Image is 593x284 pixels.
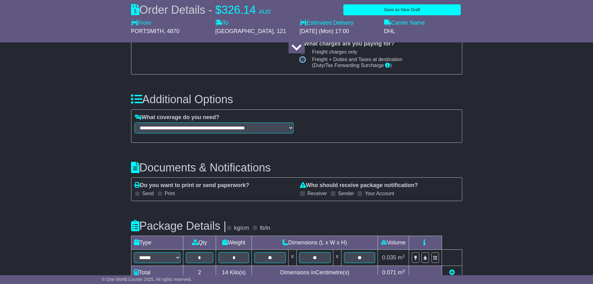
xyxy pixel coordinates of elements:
label: From [131,20,151,26]
span: , 4870 [164,28,179,34]
span: Freight + Duties and Taxes at destination [312,56,402,62]
h3: Package Details | [131,220,227,232]
label: Who should receive package notification? [300,182,418,189]
td: Total [131,266,183,280]
span: AUD [259,9,271,15]
sup: 3 [402,254,405,258]
span: (Duty/Tax Forwarding Surcharge ) [312,62,392,68]
span: 0.035 [382,254,396,261]
td: 2 [183,266,216,280]
td: Qty [183,236,216,250]
label: Sender [338,190,354,196]
span: 0.071 [382,269,396,276]
td: Dimensions (L x W x H) [252,236,378,250]
td: Weight [216,236,252,250]
a: Add new item [449,269,455,276]
span: [GEOGRAPHIC_DATA] [215,28,274,34]
button: Save as New Draft [343,4,460,15]
label: Send [142,190,154,196]
td: x [288,250,296,266]
sup: 3 [402,269,405,273]
h3: Additional Options [131,93,462,106]
span: $ [215,3,222,16]
div: DHL [384,28,462,35]
td: Kilo(s) [216,266,252,280]
span: PORTSMITH [131,28,164,34]
label: Your Account [365,190,394,196]
span: m [398,254,405,261]
label: kg/cm [234,225,249,232]
label: To [215,20,228,26]
span: 326.14 [222,3,256,16]
td: Dimensions in Centimetre(s) [252,266,378,280]
span: , 121 [274,28,286,34]
div: [DATE] (Mon) 17:00 [300,28,378,35]
td: x [333,250,341,266]
span: 14 [222,269,228,276]
label: Receiver [308,190,327,196]
div: Order Details - [131,3,271,17]
label: Print [165,190,175,196]
label: Carrier Name [384,20,425,26]
span: m [398,269,405,276]
td: Volume [378,236,409,250]
label: lb/in [260,225,270,232]
label: What coverage do you need? [134,114,219,121]
label: Do you want to print or send paperwork? [134,182,249,189]
h3: Documents & Notifications [131,161,462,174]
label: Estimated Delivery [300,20,378,26]
td: Type [131,236,183,250]
span: © One World Courier 2025. All rights reserved. [102,277,192,282]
